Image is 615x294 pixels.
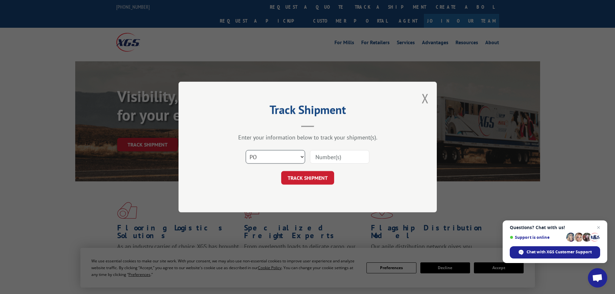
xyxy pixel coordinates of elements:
[211,134,405,141] div: Enter your information below to track your shipment(s).
[588,268,607,288] div: Open chat
[510,225,600,230] span: Questions? Chat with us!
[281,171,334,185] button: TRACK SHIPMENT
[595,224,602,231] span: Close chat
[527,249,592,255] span: Chat with XGS Customer Support
[510,235,564,240] span: Support is online
[510,246,600,259] div: Chat with XGS Customer Support
[422,90,429,107] button: Close modal
[211,105,405,117] h2: Track Shipment
[310,150,369,164] input: Number(s)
